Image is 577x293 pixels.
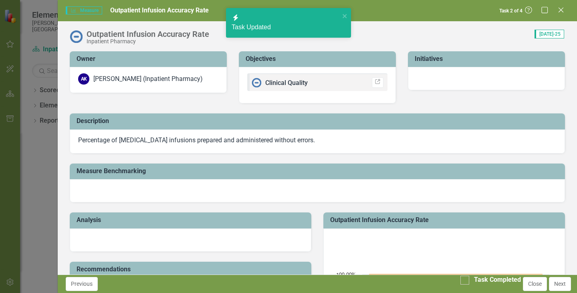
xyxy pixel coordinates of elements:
[342,11,348,20] button: close
[523,277,547,291] button: Close
[87,38,209,44] div: Inpatient Pharmacy
[77,266,307,273] h3: Recommendations
[265,79,308,87] span: Clinical Quality
[246,55,392,63] h3: Objectives
[77,168,561,175] h3: Measure Benchmarking
[474,275,521,285] div: Task Completed
[232,23,340,32] div: Task Updated
[252,78,261,87] img: No Information
[330,216,561,224] h3: Outpatient Infusion Accuracy Rate
[535,30,564,38] span: [DATE]-25
[78,73,89,85] div: AK
[336,272,356,277] text: 100.00%
[497,7,525,14] span: Task 2 of 4
[70,30,83,43] img: No Information
[110,6,209,14] span: Outpatient Infusion Accuracy Rate
[66,6,102,14] span: Measure
[93,75,203,84] div: [PERSON_NAME] (Inpatient Pharmacy)
[415,55,561,63] h3: Initiatives
[549,277,571,291] button: Next
[77,117,561,125] h3: Description
[87,30,209,38] div: Outpatient Infusion Accuracy Rate
[78,136,557,145] p: Percentage of [MEDICAL_DATA] infusions prepared and administered without errors.
[66,277,98,291] button: Previous
[77,216,307,224] h3: Analysis
[368,273,544,276] g: Target, line 2 of 2 with 13 data points.
[77,55,223,63] h3: Owner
